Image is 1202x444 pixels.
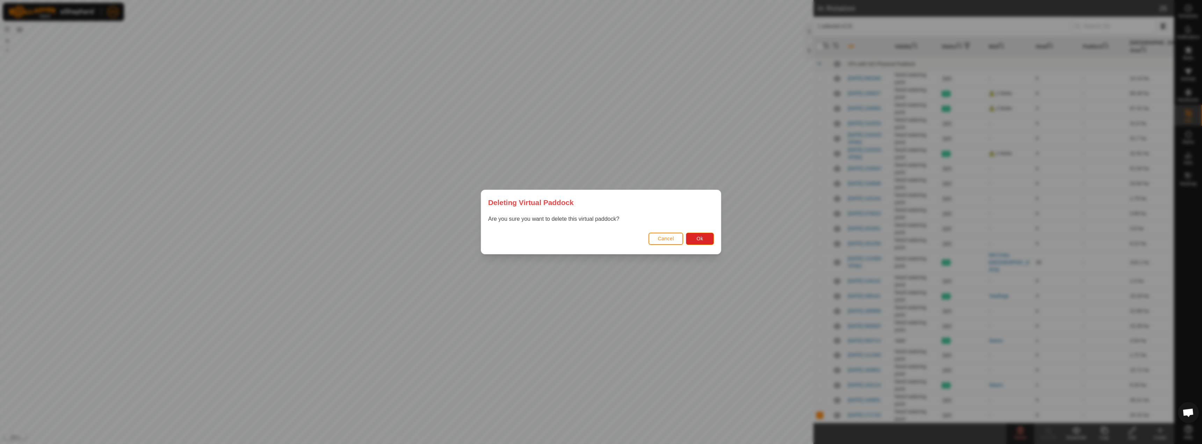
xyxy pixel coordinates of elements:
[488,197,574,208] span: Deleting Virtual Paddock
[658,236,674,241] span: Cancel
[488,215,714,223] p: Are you sure you want to delete this virtual paddock?
[697,236,703,241] span: Ok
[1178,402,1199,423] div: Open chat
[649,233,683,245] button: Cancel
[686,233,714,245] button: Ok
